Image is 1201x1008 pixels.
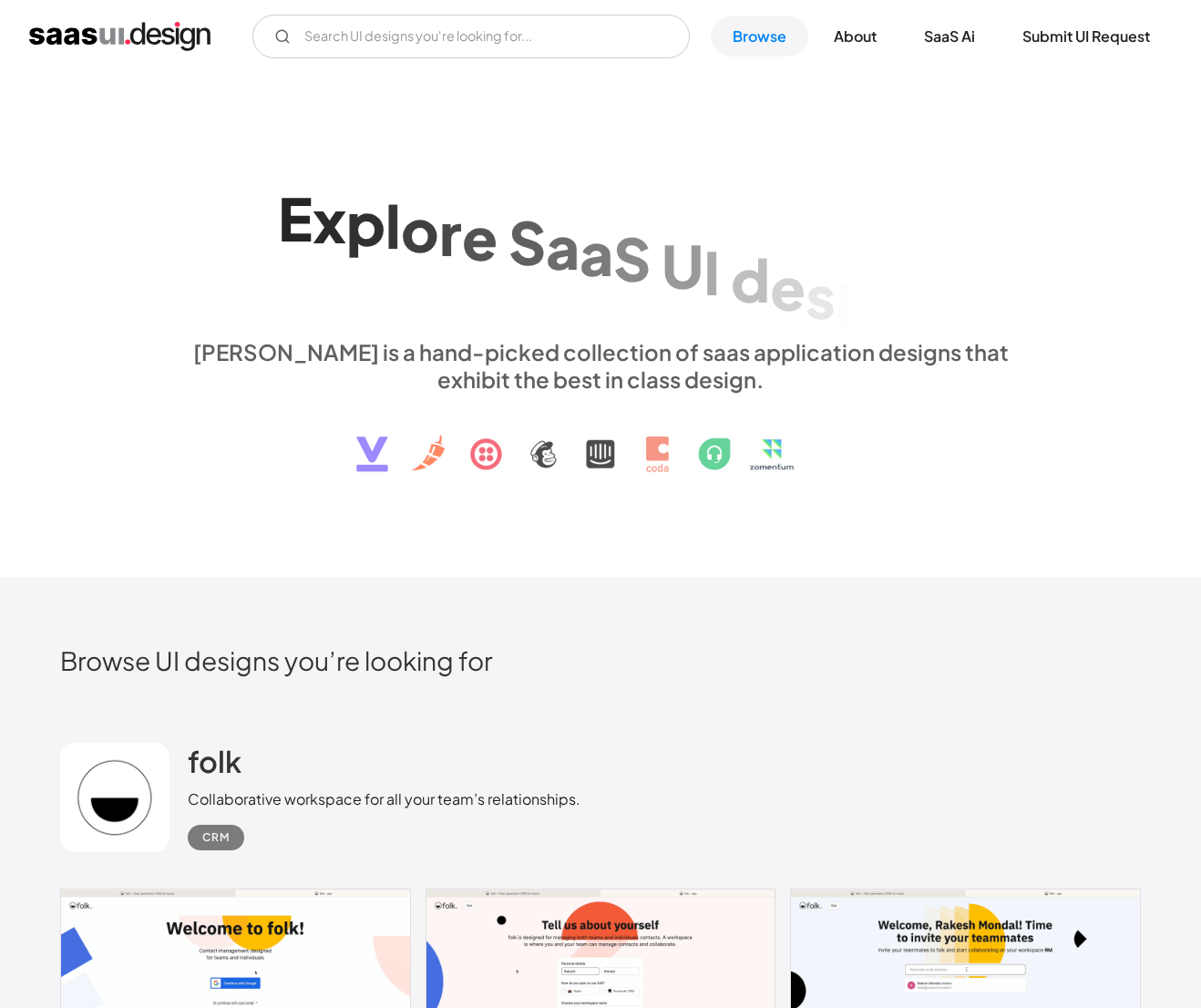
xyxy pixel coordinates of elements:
div: a [546,212,580,283]
div: Collaborative workspace for all your team’s relationships. [188,788,580,810]
a: folk [188,743,241,788]
div: d [731,245,770,315]
input: Search UI designs you're looking for... [252,15,690,58]
h2: Browse UI designs you’re looking for [60,644,1141,676]
div: E [278,183,313,253]
a: About [812,16,898,57]
div: p [346,188,385,258]
a: SaaS Ai [902,16,997,57]
a: home [29,22,210,51]
h1: Explore SaaS UI design patterns & interactions. [181,180,1020,320]
div: e [770,252,806,323]
img: text, icon, saas logo [324,393,877,488]
div: S [508,207,546,277]
div: r [439,198,462,268]
div: a [580,218,613,288]
div: o [401,194,439,264]
h2: folk [188,743,241,779]
form: Email Form [252,15,690,58]
div: S [613,224,651,294]
div: U [662,231,703,301]
a: Browse [711,16,808,57]
div: [PERSON_NAME] is a hand-picked collection of saas application designs that exhibit the best in cl... [181,338,1020,393]
div: e [462,202,498,273]
div: l [385,190,401,261]
div: I [703,237,720,307]
div: i [836,270,851,340]
div: x [313,185,346,255]
a: Submit UI Request [1001,16,1172,57]
div: s [806,262,836,332]
div: CRM [202,827,230,849]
